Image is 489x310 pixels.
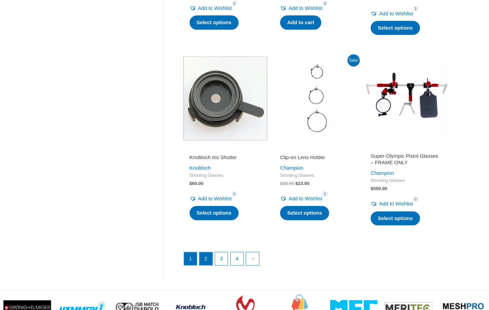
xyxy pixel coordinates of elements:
span: Add to Wishlist [198,196,232,201]
a: Page 4 [231,252,244,265]
a: Add to Wishlist [280,3,322,13]
iframe: Customer reviews powered by Trustpilot [280,144,352,153]
span: $ [371,186,373,191]
span: Shooting Glasses [190,173,261,179]
span: $ [295,181,298,186]
a: Super-Olympic Pistol Glasses – FRAME ONLY [371,153,442,169]
a: Knobloch [190,165,211,171]
bdi: 23.95 [295,181,309,186]
h2: Super-Olympic Pistol Glasses – FRAME ONLY [371,153,442,166]
span: 1 [413,6,418,11]
span: Add to Wishlist [379,201,413,206]
span: 2 [322,1,328,6]
a: Select options for “Headband with eye patch” [371,21,420,35]
span: $ [280,181,283,186]
h2: Knobloch Iris Shutter [190,154,261,161]
span: $ [190,181,192,186]
bdi: 60.00 [190,181,203,186]
span: Add to Wishlist [289,196,322,201]
a: Page 2 [199,252,212,265]
span: 1 [232,191,237,196]
a: Select options for “Clip-on Lens Holder” [280,206,329,220]
a: Knobloch Iris Shutter [190,154,261,163]
a: Champion [371,170,394,176]
a: Select options for “Knobloch Clip-On-Holder” [190,15,239,30]
a: Add to cart: “Gehmann stick-on iris” [280,15,321,30]
a: Add to Wishlist [190,194,232,203]
iframe: Customer reviews powered by Trustpilot [190,144,261,153]
img: Super-Olympic Pistol Glasses [364,56,448,140]
a: → [246,252,259,265]
span: Add to Wishlist [289,5,322,11]
a: Add to Wishlist [280,194,322,203]
a: Add to Wishlist [190,3,232,13]
a: Page 3 [215,252,228,265]
span: Sale! [347,54,360,66]
a: Select options for “Super-Olympic Pistol Glasses - FRAME ONLY” [371,211,420,226]
img: Clip-on Lens Holder [274,56,358,140]
span: Shooting Glasses [371,178,442,184]
span: Add to Wishlist [198,5,232,11]
nav: Product Pagination [183,252,449,269]
span: Page 1 [184,252,197,265]
a: Add to Wishlist [371,9,413,18]
span: 2 [413,197,418,202]
span: 1 [322,191,328,196]
iframe: Customer reviews powered by Trustpilot [371,144,442,153]
a: Champion [280,165,303,171]
h2: Clip-on Lens Holder [280,154,352,161]
bdi: 550.00 [371,186,387,191]
a: Select options for “Knobloch Iris Shutter” [190,206,239,220]
a: Add to Wishlist [371,199,413,208]
bdi: 28.00 [280,181,294,186]
span: 1 [232,1,237,6]
a: Clip-on Lens Holder [280,154,352,163]
span: Add to Wishlist [379,11,413,16]
span: Shooting Glasses [280,173,352,179]
img: Knobloch Iris Shutter [183,56,267,140]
